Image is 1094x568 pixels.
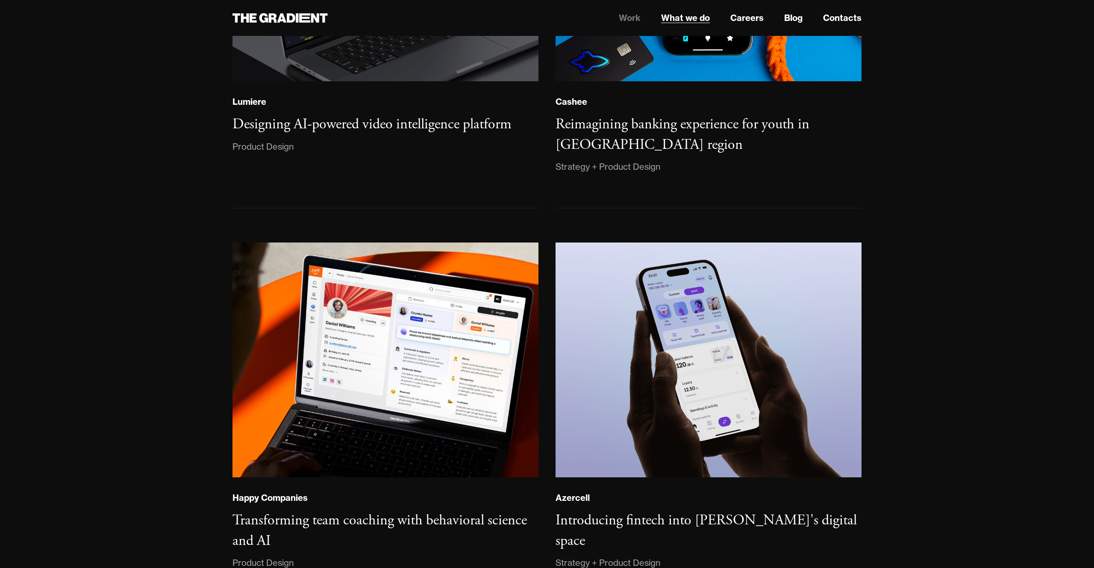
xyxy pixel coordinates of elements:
[730,12,764,24] a: Careers
[619,12,641,24] a: Work
[823,12,862,24] a: Contacts
[556,115,809,154] h3: Reimagining banking experience for youth in [GEOGRAPHIC_DATA] region
[232,115,512,133] h3: Designing AI-powered video intelligence platform
[784,12,803,24] a: Blog
[556,492,590,503] div: Azercell
[232,511,527,550] h3: Transforming team coaching with behavioral science and AI
[556,511,857,550] h3: Introducing fintech into [PERSON_NAME]'s digital space
[556,160,660,174] div: Strategy + Product Design
[232,96,266,107] div: Lumiere
[232,140,294,154] div: Product Design
[556,96,587,107] div: Cashee
[661,12,710,24] a: What we do
[232,492,308,503] div: Happy Companies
